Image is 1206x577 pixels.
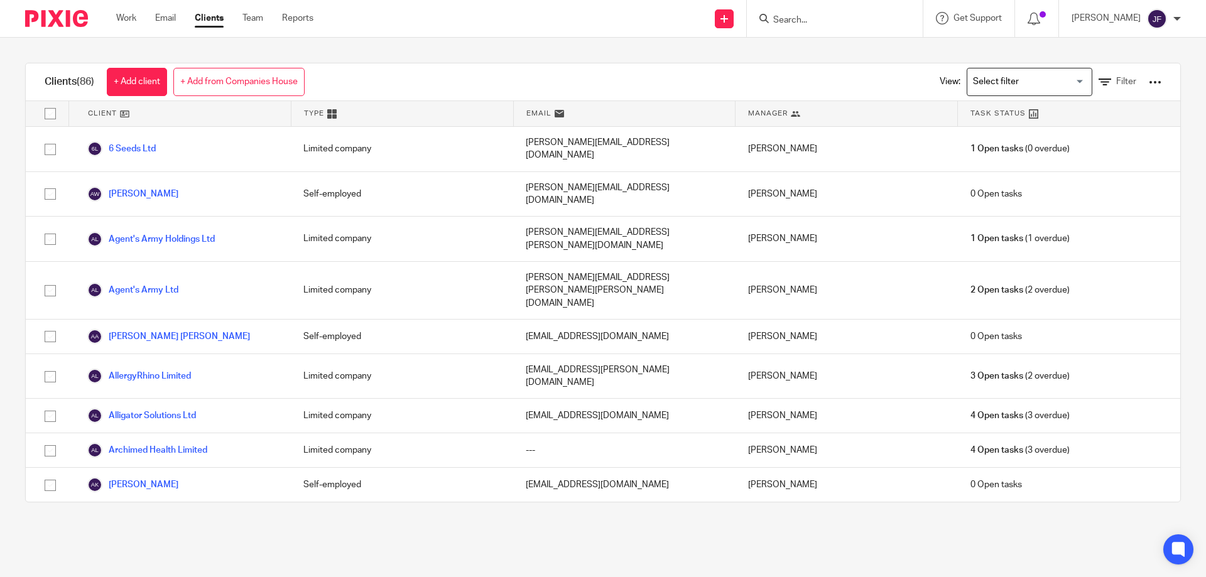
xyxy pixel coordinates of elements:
div: Limited company [291,127,513,171]
div: --- [513,433,736,467]
div: [PERSON_NAME] [736,172,958,217]
div: [PERSON_NAME][EMAIL_ADDRESS][PERSON_NAME][DOMAIN_NAME] [513,217,736,261]
p: [PERSON_NAME] [1072,12,1141,24]
img: svg%3E [87,477,102,492]
div: [PERSON_NAME][EMAIL_ADDRESS][PERSON_NAME][PERSON_NAME][DOMAIN_NAME] [513,262,736,319]
span: Type [304,108,324,119]
input: Search [772,15,885,26]
a: + Add from Companies House [173,68,305,96]
div: [EMAIL_ADDRESS][PERSON_NAME][DOMAIN_NAME] [513,354,736,399]
a: Email [155,12,176,24]
div: [EMAIL_ADDRESS][DOMAIN_NAME] [513,320,736,353]
a: AllergyRhino Limited [87,369,191,384]
div: Self-employed [291,172,513,217]
span: (2 overdue) [970,370,1070,382]
a: Alligator Solutions Ltd [87,408,196,423]
input: Search for option [969,71,1085,93]
a: Team [242,12,263,24]
img: svg%3E [1147,9,1167,29]
span: (2 overdue) [970,284,1070,296]
span: 3 Open tasks [970,370,1023,382]
div: [PERSON_NAME] [736,217,958,261]
span: (3 overdue) [970,409,1070,422]
div: Limited company [291,354,513,399]
span: (0 overdue) [970,143,1070,155]
div: View: [921,63,1161,100]
span: (1 overdue) [970,232,1070,245]
a: [PERSON_NAME] [87,186,178,202]
div: Self-employed [291,468,513,502]
div: Limited company [291,262,513,319]
span: 0 Open tasks [970,478,1022,491]
a: Archimed Health Limited [87,443,207,458]
span: Filter [1116,77,1136,86]
span: (86) [77,77,94,87]
span: 4 Open tasks [970,444,1023,456]
a: Agent's Army Ltd [87,283,178,298]
div: [PERSON_NAME] [736,127,958,171]
a: + Add client [107,68,167,96]
a: Work [116,12,136,24]
span: Task Status [970,108,1026,119]
a: 6 Seeds Ltd [87,141,156,156]
span: 0 Open tasks [970,188,1022,200]
span: 1 Open tasks [970,232,1023,245]
span: 2 Open tasks [970,284,1023,296]
div: [PERSON_NAME][EMAIL_ADDRESS][DOMAIN_NAME] [513,172,736,217]
div: [EMAIL_ADDRESS][DOMAIN_NAME] [513,468,736,502]
img: Pixie [25,10,88,27]
div: [EMAIL_ADDRESS][DOMAIN_NAME] [513,399,736,433]
div: [PERSON_NAME] [736,399,958,433]
div: [PERSON_NAME] [736,320,958,353]
div: Self-employed [291,320,513,353]
span: 4 Open tasks [970,409,1023,422]
div: Limited company [291,217,513,261]
img: svg%3E [87,186,102,202]
div: [PERSON_NAME] [736,433,958,467]
div: [PERSON_NAME] [736,262,958,319]
div: Search for option [967,68,1092,96]
div: Limited company [291,433,513,467]
div: Limited company [291,399,513,433]
div: [PERSON_NAME] [736,354,958,399]
img: svg%3E [87,232,102,247]
img: svg%3E [87,329,102,344]
a: Reports [282,12,313,24]
span: Manager [748,108,788,119]
input: Select all [38,102,62,126]
h1: Clients [45,75,94,89]
a: Agent's Army Holdings Ltd [87,232,215,247]
img: svg%3E [87,369,102,384]
span: Client [88,108,117,119]
span: 0 Open tasks [970,330,1022,343]
div: [PERSON_NAME][EMAIL_ADDRESS][DOMAIN_NAME] [513,127,736,171]
img: svg%3E [87,283,102,298]
img: svg%3E [87,443,102,458]
img: svg%3E [87,141,102,156]
span: 1 Open tasks [970,143,1023,155]
span: Get Support [953,14,1002,23]
div: [PERSON_NAME] [736,468,958,502]
a: [PERSON_NAME] [87,477,178,492]
img: svg%3E [87,408,102,423]
span: Email [526,108,551,119]
a: [PERSON_NAME] [PERSON_NAME] [87,329,250,344]
span: (3 overdue) [970,444,1070,456]
a: Clients [195,12,224,24]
